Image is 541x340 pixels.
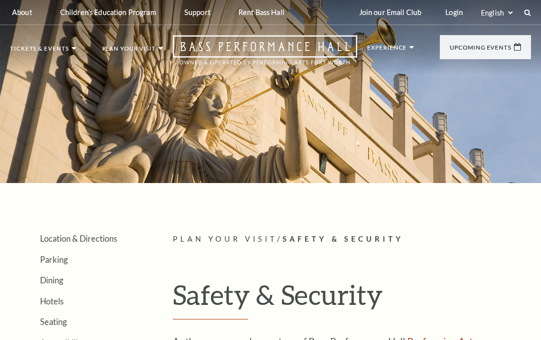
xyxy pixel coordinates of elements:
select: Select: [479,8,514,18]
p: Tickets & Events [10,46,69,57]
p: / [173,233,531,246]
a: Seating [40,317,67,326]
a: Parking [40,255,68,264]
p: Rent Bass Hall [238,8,285,17]
span: Plan Your Visit [173,235,277,243]
p: Experience [367,45,407,56]
p: Plan Your Visit [102,46,156,57]
a: Hotels [40,296,64,306]
a: Location & Directions [40,234,117,243]
h1: Safety & Security [173,278,531,319]
a: Dining [40,275,63,285]
p: Support [184,8,210,17]
p: Children's Education Program [60,8,156,17]
p: Upcoming Events [450,45,511,56]
p: About [12,8,32,17]
span: Safety & Security [283,235,404,243]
